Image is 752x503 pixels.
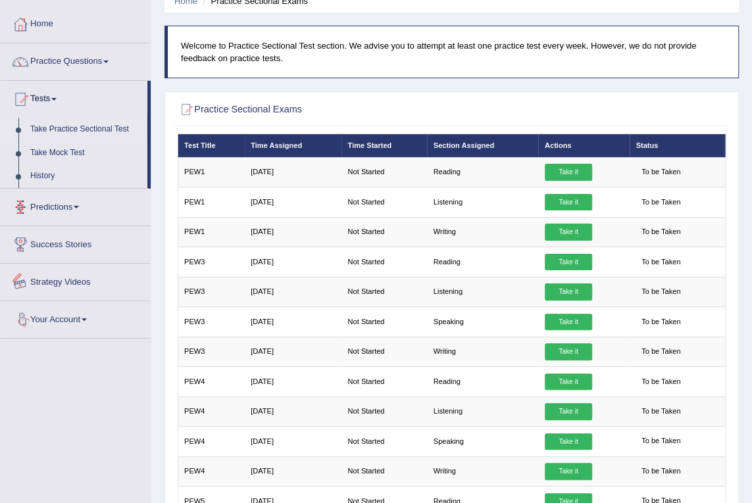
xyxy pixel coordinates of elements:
[1,189,151,222] a: Predictions
[427,396,538,426] td: Listening
[636,403,686,420] span: To be Taken
[1,81,147,114] a: Tests
[545,463,592,480] a: Take it
[245,456,341,486] td: [DATE]
[427,134,538,157] th: Section Assigned
[24,118,147,141] a: Take Practice Sectional Test
[636,283,686,300] span: To be Taken
[545,433,592,450] a: Take it
[178,277,245,306] td: PEW3
[636,314,686,331] span: To be Taken
[178,337,245,366] td: PEW3
[636,224,686,241] span: To be Taken
[178,101,518,118] h2: Practice Sectional Exams
[24,141,147,165] a: Take Mock Test
[178,187,245,217] td: PEW1
[538,134,630,157] th: Actions
[245,187,341,217] td: [DATE]
[245,396,341,426] td: [DATE]
[245,307,341,337] td: [DATE]
[245,277,341,306] td: [DATE]
[545,373,592,391] a: Take it
[341,134,427,157] th: Time Started
[1,264,151,297] a: Strategy Videos
[178,157,245,187] td: PEW1
[178,247,245,277] td: PEW3
[636,164,686,181] span: To be Taken
[545,314,592,331] a: Take it
[1,226,151,259] a: Success Stories
[178,456,245,486] td: PEW4
[1,43,151,76] a: Practice Questions
[545,224,592,241] a: Take it
[636,463,686,480] span: To be Taken
[245,134,341,157] th: Time Assigned
[341,337,427,366] td: Not Started
[427,427,538,456] td: Speaking
[1,301,151,334] a: Your Account
[245,367,341,396] td: [DATE]
[341,427,427,456] td: Not Started
[178,307,245,337] td: PEW3
[545,283,592,300] a: Take it
[427,337,538,366] td: Writing
[636,254,686,271] span: To be Taken
[341,247,427,277] td: Not Started
[341,456,427,486] td: Not Started
[427,187,538,217] td: Listening
[178,134,245,157] th: Test Title
[427,307,538,337] td: Speaking
[630,134,726,157] th: Status
[636,343,686,360] span: To be Taken
[545,194,592,211] a: Take it
[178,427,245,456] td: PEW4
[545,343,592,360] a: Take it
[178,367,245,396] td: PEW4
[545,403,592,420] a: Take it
[427,217,538,247] td: Writing
[341,157,427,187] td: Not Started
[427,277,538,306] td: Listening
[245,217,341,247] td: [DATE]
[178,217,245,247] td: PEW1
[245,247,341,277] td: [DATE]
[341,396,427,426] td: Not Started
[545,254,592,271] a: Take it
[341,217,427,247] td: Not Started
[341,367,427,396] td: Not Started
[427,247,538,277] td: Reading
[636,373,686,391] span: To be Taken
[341,187,427,217] td: Not Started
[245,157,341,187] td: [DATE]
[245,427,341,456] td: [DATE]
[636,194,686,211] span: To be Taken
[341,307,427,337] td: Not Started
[245,337,341,366] td: [DATE]
[341,277,427,306] td: Not Started
[427,157,538,187] td: Reading
[181,39,725,64] p: Welcome to Practice Sectional Test section. We advise you to attempt at least one practice test e...
[427,367,538,396] td: Reading
[545,164,592,181] a: Take it
[178,396,245,426] td: PEW4
[24,164,147,188] a: History
[636,433,686,450] span: To be Taken
[427,456,538,486] td: Writing
[1,6,151,39] a: Home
